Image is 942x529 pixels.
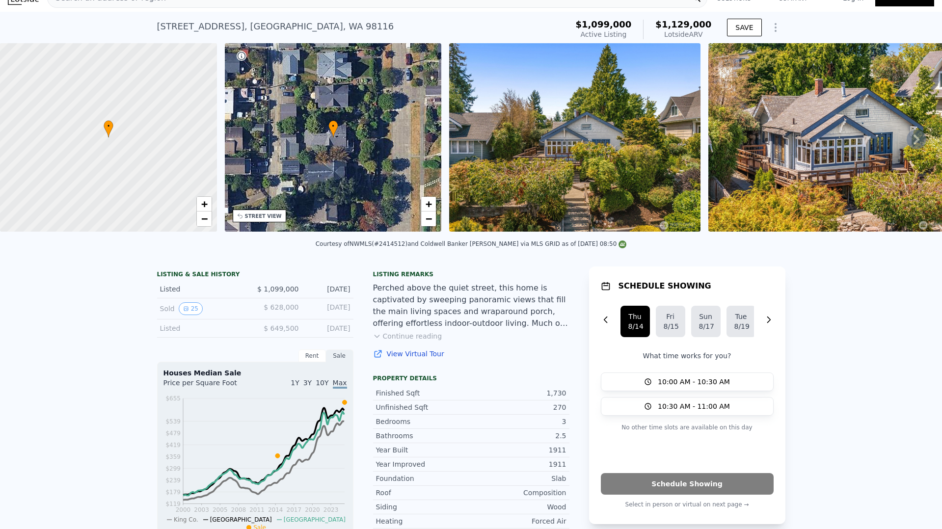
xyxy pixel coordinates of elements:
[165,430,181,437] tspan: $479
[471,459,566,469] div: 1911
[291,379,299,387] span: 1Y
[619,280,711,292] h1: SCHEDULE SHOWING
[601,473,774,495] button: Schedule Showing
[376,445,471,455] div: Year Built
[471,474,566,483] div: Slab
[471,402,566,412] div: 270
[157,270,353,280] div: LISTING & SALE HISTORY
[245,212,282,220] div: STREET VIEW
[699,312,713,321] div: Sun
[376,388,471,398] div: Finished Sqft
[471,388,566,398] div: 1,730
[658,401,730,411] span: 10:30 AM - 11:00 AM
[376,474,471,483] div: Foundation
[157,20,394,33] div: [STREET_ADDRESS] , [GEOGRAPHIC_DATA] , WA 98116
[656,306,685,337] button: Fri8/15
[734,321,748,331] div: 8/19
[376,488,471,498] div: Roof
[373,331,442,341] button: Continue reading
[376,516,471,526] div: Heating
[179,302,203,315] button: View historical data
[160,302,247,315] div: Sold
[303,379,312,387] span: 3Y
[421,197,436,212] a: Zoom in
[699,321,713,331] div: 8/17
[601,499,774,510] p: Select in person or virtual on next page →
[264,324,298,332] span: $ 649,500
[766,18,785,37] button: Show Options
[165,465,181,472] tspan: $299
[449,43,700,232] img: Sale: 167332847 Parcel: 98603602
[197,212,212,226] a: Zoom out
[727,306,756,337] button: Tue8/19
[175,506,190,513] tspan: 2000
[471,417,566,426] div: 3
[307,284,350,294] div: [DATE]
[619,240,626,248] img: NWMLS Logo
[328,122,338,131] span: •
[257,285,299,293] span: $ 1,099,000
[163,368,347,378] div: Houses Median Sale
[471,516,566,526] div: Forced Air
[655,19,711,29] span: $1,129,000
[373,374,569,382] div: Property details
[373,270,569,278] div: Listing remarks
[268,506,283,513] tspan: 2014
[307,302,350,315] div: [DATE]
[165,501,181,507] tspan: $119
[655,29,711,39] div: Lotside ARV
[471,431,566,441] div: 2.5
[376,459,471,469] div: Year Improved
[373,282,569,329] div: Perched above the quiet street, this home is captivated by sweeping panoramic views that fill the...
[165,477,181,484] tspan: $239
[664,312,677,321] div: Fri
[165,418,181,425] tspan: $539
[658,377,730,387] span: 10:00 AM - 10:30 AM
[601,372,774,391] button: 10:00 AM - 10:30 AM
[163,378,255,394] div: Price per Square Foot
[326,349,353,362] div: Sale
[426,198,432,210] span: +
[471,488,566,498] div: Composition
[104,120,113,137] div: •
[421,212,436,226] a: Zoom out
[727,19,761,36] button: SAVE
[580,30,626,38] span: Active Listing
[165,395,181,402] tspan: $655
[104,122,113,131] span: •
[286,506,301,513] tspan: 2017
[664,321,677,331] div: 8/15
[426,212,432,225] span: −
[284,516,346,523] span: [GEOGRAPHIC_DATA]
[376,417,471,426] div: Bedrooms
[323,506,338,513] tspan: 2023
[471,445,566,455] div: 1911
[201,212,207,225] span: −
[601,351,774,361] p: What time works for you?
[316,379,328,387] span: 10Y
[165,453,181,460] tspan: $359
[305,506,320,513] tspan: 2020
[373,349,569,359] a: View Virtual Tour
[264,303,298,311] span: $ 628,000
[307,323,350,333] div: [DATE]
[165,489,181,496] tspan: $179
[194,506,209,513] tspan: 2003
[601,422,774,433] p: No other time slots are available on this day
[231,506,246,513] tspan: 2008
[691,306,721,337] button: Sun8/17
[165,442,181,449] tspan: $419
[575,19,631,29] span: $1,099,000
[333,379,347,389] span: Max
[628,321,642,331] div: 8/14
[298,349,326,362] div: Rent
[210,516,272,523] span: [GEOGRAPHIC_DATA]
[201,198,207,210] span: +
[734,312,748,321] div: Tue
[471,502,566,512] div: Wood
[628,312,642,321] div: Thu
[160,323,247,333] div: Listed
[376,402,471,412] div: Unfinished Sqft
[197,197,212,212] a: Zoom in
[316,240,627,247] div: Courtesy of NWMLS (#2414512) and Coldwell Banker [PERSON_NAME] via MLS GRID as of [DATE] 08:50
